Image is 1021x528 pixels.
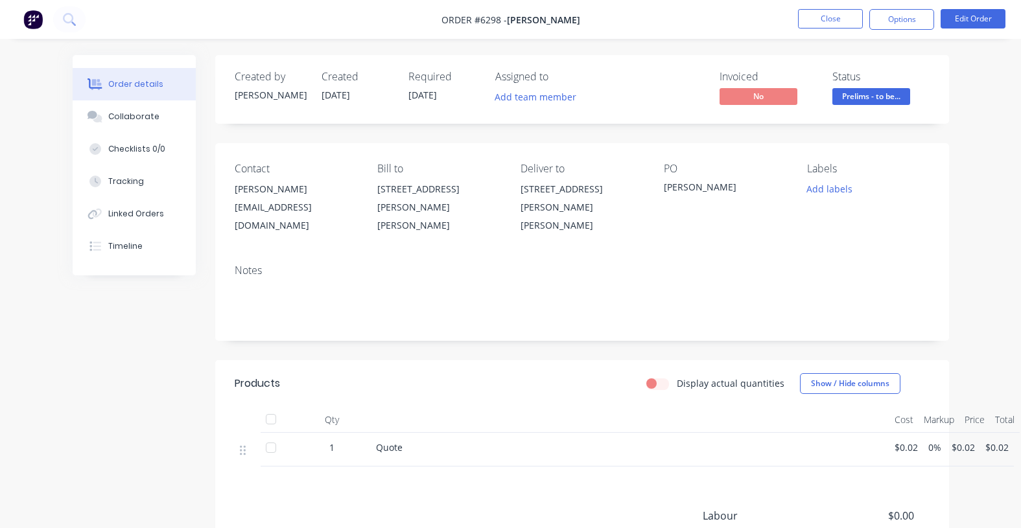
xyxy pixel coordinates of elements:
div: Order details [108,78,163,90]
div: [STREET_ADDRESS][PERSON_NAME][PERSON_NAME] [521,180,643,235]
span: 1 [329,441,334,454]
div: Bill to [377,163,500,175]
div: PO [664,163,786,175]
div: Markup [919,407,959,433]
button: Show / Hide columns [800,373,900,394]
div: [PERSON_NAME] [235,88,306,102]
span: $0.00 [817,508,913,523]
div: [EMAIL_ADDRESS][DOMAIN_NAME] [235,198,357,235]
span: $0.02 [895,441,918,454]
div: Cost [889,407,919,433]
span: Prelims - to be... [832,88,910,104]
span: No [720,88,797,104]
button: Linked Orders [73,198,196,230]
button: Prelims - to be... [832,88,910,108]
div: Deliver to [521,163,643,175]
button: Edit Order [941,9,1005,29]
span: Labour [703,508,818,523]
div: Products [235,376,280,391]
div: Price [959,407,990,433]
button: Timeline [73,230,196,262]
div: [PERSON_NAME] [235,180,357,198]
button: Add team member [487,88,583,106]
img: Factory [23,10,43,29]
div: Labels [807,163,930,175]
div: Qty [293,407,371,433]
span: Order #6298 - [441,14,507,26]
button: Collaborate [73,100,196,133]
button: Add team member [495,88,583,106]
div: Total [990,407,1020,433]
div: Invoiced [720,71,817,83]
div: Notes [235,264,930,277]
label: Display actual quantities [677,376,784,390]
button: Checklists 0/0 [73,133,196,165]
div: [STREET_ADDRESS][PERSON_NAME][PERSON_NAME] [377,180,500,235]
button: Order details [73,68,196,100]
span: $0.02 [985,441,1009,454]
button: Add labels [800,180,860,198]
span: [DATE] [322,89,350,101]
div: Tracking [108,176,144,187]
button: Close [798,9,863,29]
div: Linked Orders [108,208,164,220]
span: Quote [376,441,403,453]
div: Status [832,71,930,83]
div: Collaborate [108,111,159,122]
span: [PERSON_NAME] [507,14,580,26]
div: [PERSON_NAME][EMAIL_ADDRESS][DOMAIN_NAME] [235,180,357,235]
span: $0.02 [952,441,975,454]
div: Created by [235,71,306,83]
div: Required [408,71,480,83]
div: Contact [235,163,357,175]
span: 0% [928,441,941,454]
button: Tracking [73,165,196,198]
div: Created [322,71,393,83]
button: Options [869,9,934,30]
div: [PERSON_NAME] [664,180,786,198]
span: [DATE] [408,89,437,101]
div: Checklists 0/0 [108,143,165,155]
div: Timeline [108,240,143,252]
div: Assigned to [495,71,625,83]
